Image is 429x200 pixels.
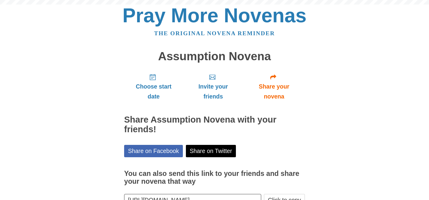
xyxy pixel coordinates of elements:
a: Invite your friends [183,69,243,105]
a: Share your novena [243,69,305,105]
a: The original novena reminder [154,30,275,36]
span: Choose start date [130,82,177,102]
h2: Share Assumption Novena with your friends! [124,115,305,134]
a: Share on Twitter [186,145,236,157]
h1: Assumption Novena [124,50,305,63]
a: Share on Facebook [124,145,183,157]
h3: You can also send this link to your friends and share your novena that way [124,170,305,185]
span: Invite your friends [189,82,237,102]
a: Choose start date [124,69,183,105]
a: Pray More Novenas [123,4,307,27]
span: Share your novena [249,82,299,102]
